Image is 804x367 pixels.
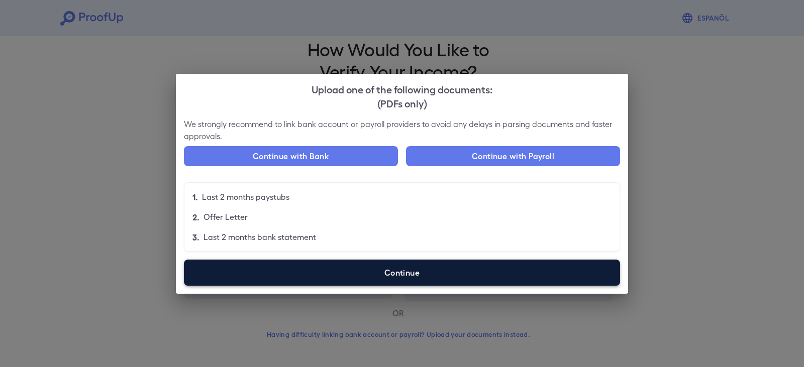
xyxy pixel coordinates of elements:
p: We strongly recommend to link bank account or payroll providers to avoid any delays in parsing do... [184,118,620,142]
p: 3. [192,231,199,243]
button: Continue with Bank [184,146,398,166]
h2: Upload one of the following documents: [176,74,628,118]
button: Continue with Payroll [406,146,620,166]
p: 1. [192,191,198,203]
p: 2. [192,211,199,223]
p: Offer Letter [204,211,248,223]
p: Last 2 months bank statement [204,231,316,243]
div: (PDFs only) [184,96,620,110]
label: Continue [184,260,620,286]
p: Last 2 months paystubs [202,191,289,203]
